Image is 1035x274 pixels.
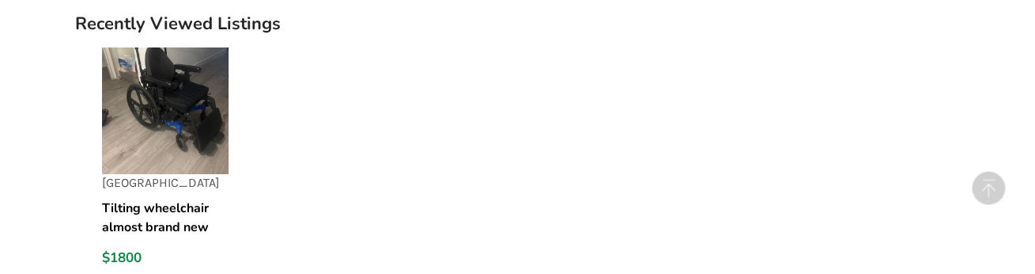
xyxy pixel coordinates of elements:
p: [GEOGRAPHIC_DATA] [102,173,229,192]
div: $1800 [102,249,229,266]
h1: Recently Viewed Listings [62,12,973,34]
img: listing [102,47,229,173]
h5: Tilting wheelchair almost brand new [102,198,229,236]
